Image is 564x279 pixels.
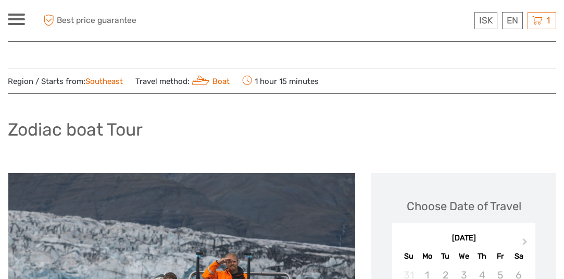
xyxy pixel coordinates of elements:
h1: Zodiac boat Tour [8,119,143,140]
div: EN [502,12,523,29]
a: Southeast [85,77,123,86]
span: ISK [479,15,493,26]
div: We [455,249,473,263]
div: Mo [418,249,436,263]
div: Th [473,249,491,263]
div: Fr [491,249,509,263]
span: Region / Starts from: [8,76,123,87]
div: Su [399,249,418,263]
button: Next Month [518,236,534,252]
div: Tu [436,249,455,263]
span: Best price guarantee [41,12,145,29]
div: Choose Date of Travel [407,198,521,214]
span: 1 [545,15,552,26]
div: Sa [509,249,528,263]
a: Boat [190,77,230,86]
span: Travel method: [135,74,230,88]
span: 1 hour 15 minutes [242,74,319,88]
div: [DATE] [392,233,535,244]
